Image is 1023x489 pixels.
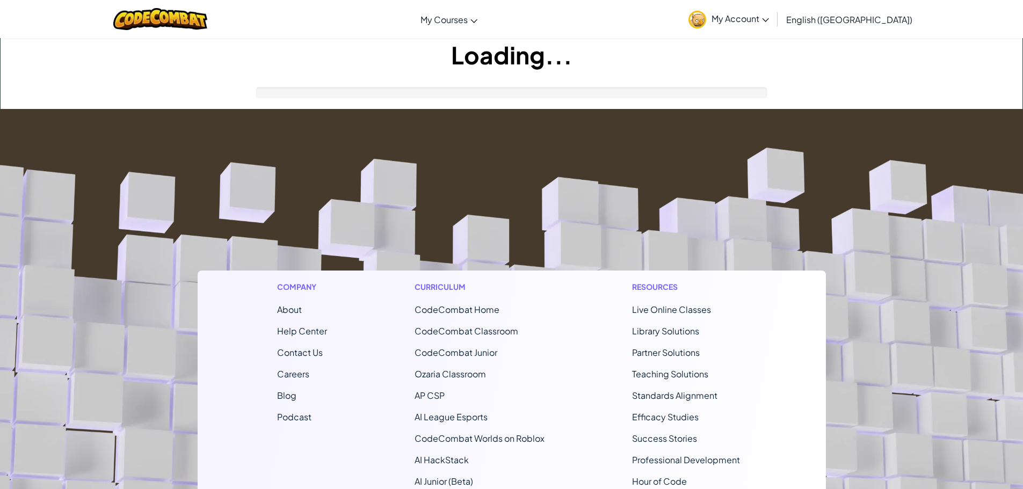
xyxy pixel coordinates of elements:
[415,411,488,422] a: AI League Esports
[632,304,711,315] a: Live Online Classes
[415,390,445,401] a: AP CSP
[632,347,700,358] a: Partner Solutions
[277,411,311,422] a: Podcast
[786,14,912,25] span: English ([GEOGRAPHIC_DATA])
[632,368,708,379] a: Teaching Solutions
[277,304,302,315] a: About
[781,5,918,34] a: English ([GEOGRAPHIC_DATA])
[1,38,1022,71] h1: Loading...
[277,390,296,401] a: Blog
[277,325,327,337] a: Help Center
[632,325,699,337] a: Library Solutions
[277,281,327,293] h1: Company
[415,347,497,358] a: CodeCombat Junior
[277,368,309,379] a: Careers
[420,14,468,25] span: My Courses
[415,476,473,487] a: AI Junior (Beta)
[113,8,207,30] img: CodeCombat logo
[415,281,545,293] h1: Curriculum
[415,5,483,34] a: My Courses
[632,476,687,487] a: Hour of Code
[632,433,697,444] a: Success Stories
[632,411,699,422] a: Efficacy Studies
[415,368,486,379] a: Ozaria Classroom
[632,454,740,465] a: Professional Development
[632,390,717,401] a: Standards Alignment
[683,2,774,36] a: My Account
[688,11,706,28] img: avatar
[415,304,499,315] span: CodeCombat Home
[712,13,769,24] span: My Account
[415,325,518,337] a: CodeCombat Classroom
[632,281,746,293] h1: Resources
[415,433,545,444] a: CodeCombat Worlds on Roblox
[277,347,323,358] span: Contact Us
[415,454,469,465] a: AI HackStack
